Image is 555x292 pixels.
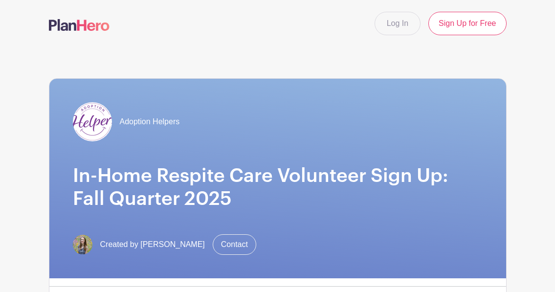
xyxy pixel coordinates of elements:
img: AH%20Logo%20Smile-Flat-RBG%20(1).jpg [73,102,112,141]
a: Sign Up for Free [428,12,506,35]
a: Contact [213,234,256,255]
img: logo-507f7623f17ff9eddc593b1ce0a138ce2505c220e1c5a4e2b4648c50719b7d32.svg [49,19,110,31]
span: Created by [PERSON_NAME] [100,239,205,250]
a: Log In [375,12,421,35]
h1: In-Home Respite Care Volunteer Sign Up: Fall Quarter 2025 [73,165,483,211]
span: Adoption Helpers [120,116,180,128]
img: IMG_0582.jpg [73,235,92,254]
